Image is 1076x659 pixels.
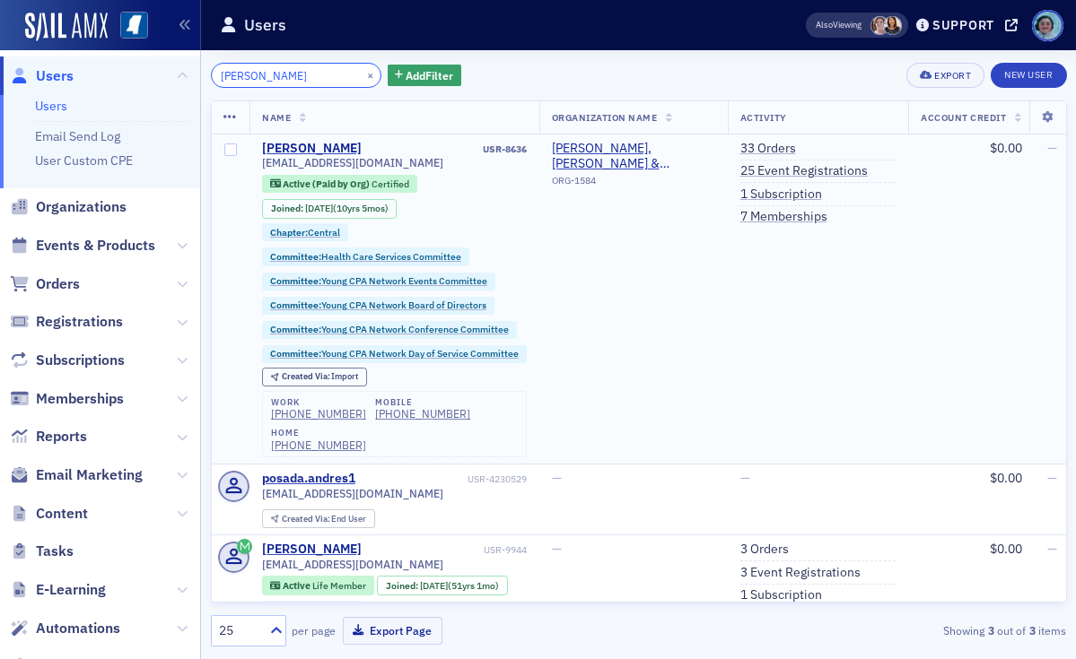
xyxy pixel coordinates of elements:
span: Active [283,579,312,592]
span: Memberships [36,389,124,409]
span: — [552,470,562,486]
span: — [1047,470,1057,486]
div: USR-4230529 [359,473,527,485]
a: Users [10,66,74,86]
a: [PERSON_NAME] [262,542,362,558]
a: Active Life Member [270,580,366,592]
span: $0.00 [990,541,1022,557]
div: (10yrs 5mos) [305,203,389,214]
div: Export [934,71,971,81]
div: Also [816,19,833,30]
a: New User [991,63,1066,88]
a: Active (Paid by Org) Certified [270,178,409,189]
div: Committee: [262,345,527,363]
div: End User [282,515,367,525]
a: Reports [10,427,87,447]
span: — [740,470,750,486]
span: Chapter : [270,226,308,238]
span: Committee : [270,250,321,263]
a: Subscriptions [10,351,125,370]
a: Organizations [10,197,127,217]
span: Events & Products [36,236,155,256]
span: Life Member [312,579,366,592]
span: Orders [36,274,80,294]
span: $0.00 [990,140,1022,156]
div: Chapter: [262,223,348,241]
a: Committee:Young CPA Network Board of Directors [270,299,486,311]
a: [PHONE_NUMBER] [375,407,470,421]
span: $0.00 [990,470,1022,486]
a: Email Send Log [35,128,120,144]
span: Joined : [386,580,420,592]
div: Chapter: [262,601,361,619]
span: Content [36,504,88,524]
input: Search… [211,63,382,88]
span: Active (Paid by Org) [283,178,372,190]
span: Organizations [36,197,127,217]
a: Chapter:Central [270,227,340,238]
div: Committee: [262,321,517,339]
span: Lydia Carlisle [870,16,889,35]
span: Email Marketing [36,465,143,485]
div: USR-8636 [365,143,527,155]
label: per page [293,622,337,638]
a: Content [10,504,88,524]
div: Committee: [262,273,495,290]
span: Noma Burge [883,16,902,35]
a: Automations [10,619,120,638]
span: [DATE] [420,579,448,592]
span: — [1047,140,1057,156]
div: home [271,428,366,438]
span: [DATE] [305,202,333,214]
button: Export [906,63,984,88]
span: Committee : [270,299,321,311]
a: [PERSON_NAME], [PERSON_NAME] & [PERSON_NAME], LLC ([GEOGRAPHIC_DATA]) [552,141,715,172]
a: 25 Event Registrations [740,163,868,179]
a: Committee:Health Care Services Committee [270,251,461,263]
span: Profile [1032,10,1063,41]
a: Tasks [10,542,74,561]
span: [EMAIL_ADDRESS][DOMAIN_NAME] [262,156,443,169]
span: Name [262,111,291,124]
a: E-Learning [10,580,106,600]
div: Joined: 2015-04-01 00:00:00 [262,199,397,219]
a: Committee:Young CPA Network Events Committee [270,275,487,287]
button: × [363,66,379,82]
div: Import [282,372,359,382]
span: Committee : [270,274,321,287]
span: Certified [372,178,409,190]
span: Add Filter [407,67,454,83]
span: Account Credit [921,111,1006,124]
a: Email Marketing [10,465,143,485]
div: Committee: [262,247,469,265]
strong: 3 [985,622,998,638]
a: Committee:Young CPA Network Day of Service Committee [270,348,519,360]
a: posada.andres1 [262,471,355,487]
span: Committee : [270,323,321,335]
a: 3 Event Registrations [740,565,861,581]
a: [PHONE_NUMBER] [271,438,366,452]
span: — [552,541,562,557]
a: Memberships [10,389,124,409]
a: [PHONE_NUMBER] [271,407,366,421]
button: Export Page [343,617,442,645]
div: USR-9944 [365,544,527,556]
div: Active: Active: Life Member [262,576,374,595]
div: mobile [375,397,470,408]
button: AddFilter [388,65,461,87]
a: 7 Memberships [740,209,827,225]
div: 25 [220,621,259,640]
span: Committee : [270,347,321,360]
div: (51yrs 1mo) [420,580,499,592]
span: [EMAIL_ADDRESS][DOMAIN_NAME] [262,487,443,500]
span: Viewing [816,19,862,31]
span: Carr, Riggs & Ingram, LLC (Ridgeland) [552,141,715,172]
span: Organization Name [552,111,658,124]
a: View Homepage [108,12,148,42]
span: Users [36,66,74,86]
span: Subscriptions [36,351,125,370]
a: 33 Orders [740,141,796,157]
